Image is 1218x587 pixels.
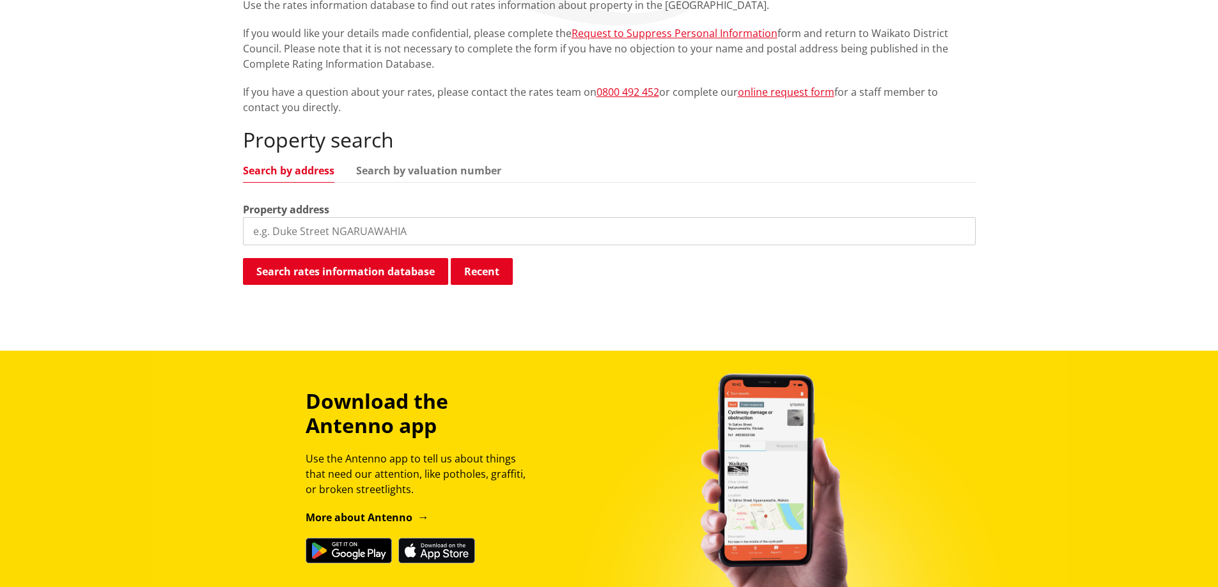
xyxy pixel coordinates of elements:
a: Search by valuation number [356,165,501,176]
button: Search rates information database [243,258,448,285]
p: If you would like your details made confidential, please complete the form and return to Waikato ... [243,26,976,72]
input: e.g. Duke Street NGARUAWAHIA [243,217,976,245]
a: online request form [738,85,834,99]
h3: Download the Antenno app [306,389,537,438]
img: Download on the App Store [398,538,475,563]
label: Property address [243,202,329,217]
iframe: Messenger Launcher [1159,533,1205,579]
a: Search by address [243,165,334,176]
p: If you have a question about your rates, please contact the rates team on or complete our for a s... [243,84,976,115]
img: Get it on Google Play [306,538,392,563]
a: More about Antenno [306,510,429,524]
p: Use the Antenno app to tell us about things that need our attention, like potholes, graffiti, or ... [306,451,537,497]
a: Request to Suppress Personal Information [572,26,777,40]
a: 0800 492 452 [597,85,659,99]
h2: Property search [243,128,976,152]
button: Recent [451,258,513,285]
